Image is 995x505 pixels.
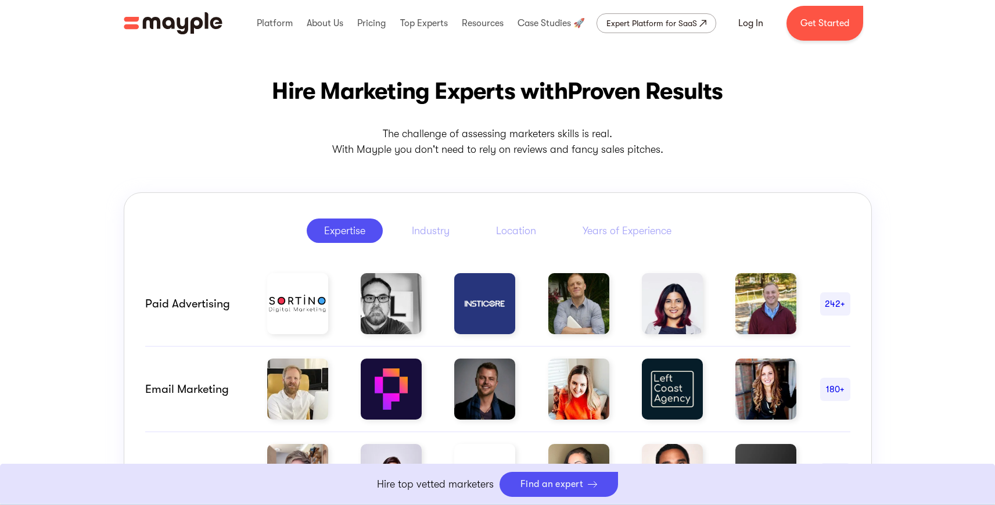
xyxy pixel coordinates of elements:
div: 242+ [820,297,850,311]
p: The challenge of assessing marketers skills is real. With Mayple you don't need to rely on review... [124,126,872,157]
a: home [124,12,222,34]
div: email marketing [145,382,244,396]
a: Get Started [786,6,863,41]
h2: Hire Marketing Experts with [124,75,872,108]
div: Years of Experience [583,224,671,238]
div: Paid advertising [145,297,244,311]
div: Industry [412,224,450,238]
div: Expert Platform for SaaS [606,16,697,30]
iframe: Chat Widget [937,449,995,505]
div: Expertise [324,224,365,238]
div: 180+ [820,382,850,396]
img: Mayple logo [124,12,222,34]
div: Pricing [354,5,389,42]
div: Top Experts [397,5,451,42]
div: Location [496,224,536,238]
div: Resources [459,5,507,42]
div: About Us [304,5,346,42]
a: Log In [724,9,777,37]
a: Expert Platform for SaaS [597,13,716,33]
div: Platform [254,5,296,42]
span: Proven Results [567,78,723,105]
